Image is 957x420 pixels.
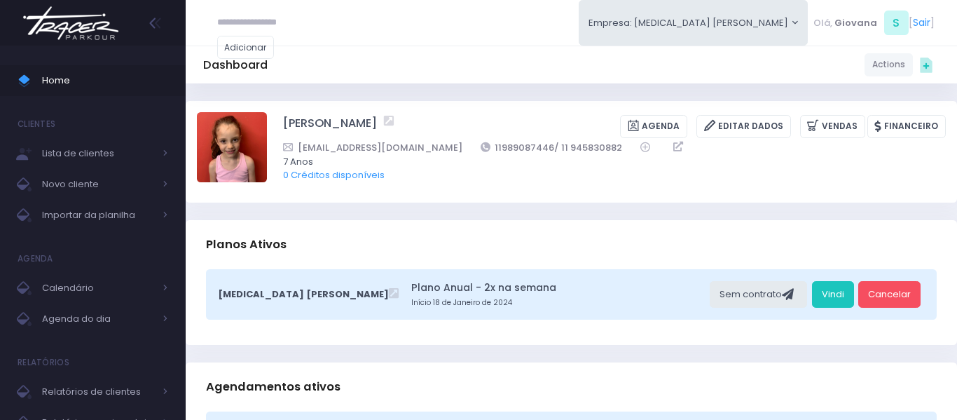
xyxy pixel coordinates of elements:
[800,115,865,138] a: Vendas
[620,115,687,138] a: Agenda
[867,115,946,138] a: Financeiro
[913,15,930,30] a: Sair
[858,281,921,308] a: Cancelar
[834,16,877,30] span: Giovana
[884,11,909,35] span: S
[197,112,267,187] label: Alterar foto de perfil
[203,58,268,72] h5: Dashboard
[42,175,154,194] span: Novo cliente
[218,287,389,302] span: [MEDICAL_DATA] [PERSON_NAME]
[283,168,385,182] a: 0 Créditos disponíveis
[481,140,623,155] a: 11989087446/ 11 945830882
[18,245,53,273] h4: Agenda
[913,51,939,78] div: Quick actions
[411,280,705,295] a: Plano Anual - 2x na semana
[808,7,939,39] div: [ ]
[18,110,55,138] h4: Clientes
[42,310,154,328] span: Agenda do dia
[197,112,267,182] img: Liz Valotto
[18,348,69,377] h4: Relatórios
[42,206,154,224] span: Importar da planilha
[283,140,462,155] a: [EMAIL_ADDRESS][DOMAIN_NAME]
[42,72,168,90] span: Home
[283,155,928,169] span: 7 Anos
[865,53,913,76] a: Actions
[696,115,791,138] a: Editar Dados
[812,281,854,308] a: Vindi
[42,383,154,401] span: Relatórios de clientes
[411,297,705,309] small: Início 18 de Janeiro de 2024
[813,16,832,30] span: Olá,
[206,367,340,407] h3: Agendamentos ativos
[283,115,377,138] a: [PERSON_NAME]
[42,279,154,297] span: Calendário
[710,281,807,308] div: Sem contrato
[217,36,275,59] a: Adicionar
[42,144,154,163] span: Lista de clientes
[206,224,287,264] h3: Planos Ativos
